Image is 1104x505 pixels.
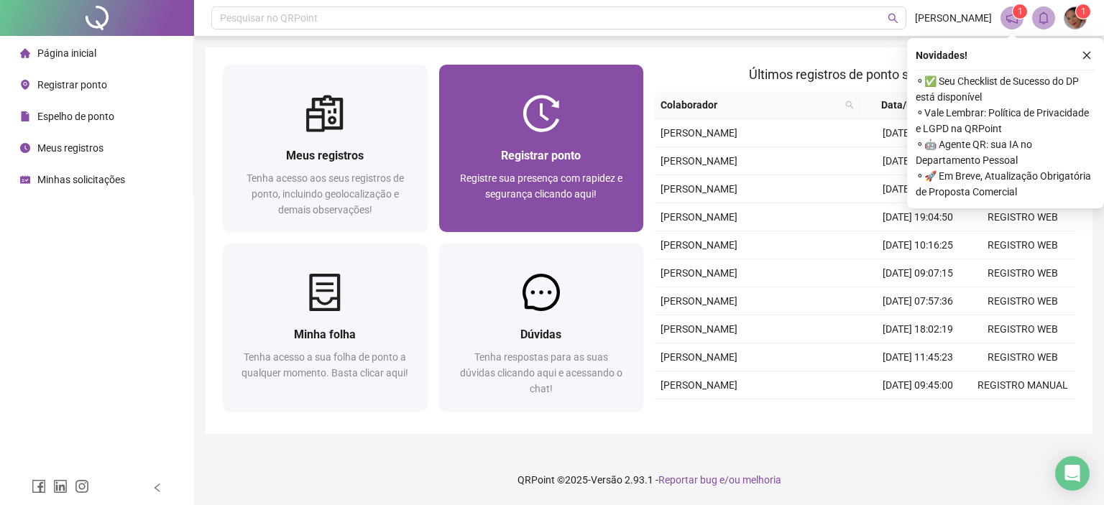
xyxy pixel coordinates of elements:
span: Tenha respostas para as suas dúvidas clicando aqui e acessando o chat! [460,351,622,394]
span: Últimos registros de ponto sincronizados [749,67,981,82]
span: Data/Hora [865,97,944,113]
td: [DATE] 11:32:14 [865,147,970,175]
span: search [845,101,854,109]
span: environment [20,80,30,90]
a: Registrar pontoRegistre sua presença com rapidez e segurança clicando aqui! [439,65,644,232]
a: Meus registrosTenha acesso aos seus registros de ponto, incluindo geolocalização e demais observa... [223,65,428,232]
img: 90499 [1064,7,1086,29]
a: DúvidasTenha respostas para as suas dúvidas clicando aqui e acessando o chat! [439,244,644,411]
span: [PERSON_NAME] [661,155,737,167]
span: [PERSON_NAME] [661,127,737,139]
span: ⚬ 🚀 Em Breve, Atualização Obrigatória de Proposta Comercial [916,168,1095,200]
td: REGISTRO WEB [970,231,1075,259]
span: ⚬ Vale Lembrar: Política de Privacidade e LGPD na QRPoint [916,105,1095,136]
span: Minha folha [294,328,356,341]
span: ⚬ ✅ Seu Checklist de Sucesso do DP está disponível [916,73,1095,105]
span: instagram [75,479,89,494]
td: REGISTRO WEB [970,399,1075,427]
span: facebook [32,479,46,494]
span: search [842,94,857,116]
td: [DATE] 07:55:33 [865,399,970,427]
span: Colaborador [661,97,839,113]
span: home [20,48,30,58]
span: [PERSON_NAME] [661,267,737,279]
span: Novidades ! [916,47,967,63]
span: left [152,483,162,493]
td: REGISTRO MANUAL [970,371,1075,399]
span: [PERSON_NAME] [661,211,737,223]
td: [DATE] 09:45:00 [865,371,970,399]
span: Reportar bug e/ou melhoria [658,474,781,486]
span: [PERSON_NAME] [661,351,737,363]
span: Página inicial [37,47,96,59]
td: [DATE] 13:28:58 [865,119,970,147]
span: ⚬ 🤖 Agente QR: sua IA no Departamento Pessoal [916,136,1095,168]
span: Minhas solicitações [37,174,125,185]
span: notification [1006,11,1018,24]
td: [DATE] 07:57:36 [865,287,970,315]
span: Registrar ponto [37,79,107,91]
td: [DATE] 10:16:25 [865,231,970,259]
span: Dúvidas [520,328,561,341]
footer: QRPoint © 2025 - 2.93.1 - [194,455,1104,505]
span: linkedin [53,479,68,494]
span: [PERSON_NAME] [661,323,737,335]
span: clock-circle [20,143,30,153]
span: Tenha acesso a sua folha de ponto a qualquer momento. Basta clicar aqui! [241,351,408,379]
td: REGISTRO WEB [970,259,1075,287]
span: bell [1037,11,1050,24]
span: [PERSON_NAME] [915,10,992,26]
td: REGISTRO WEB [970,287,1075,315]
span: [PERSON_NAME] [661,239,737,251]
span: Espelho de ponto [37,111,114,122]
span: search [888,13,898,24]
span: file [20,111,30,121]
span: Meus registros [37,142,103,154]
div: Open Intercom Messenger [1055,456,1090,491]
span: [PERSON_NAME] [661,295,737,307]
td: [DATE] 11:45:23 [865,343,970,371]
sup: Atualize o seu contato no menu Meus Dados [1076,4,1090,19]
td: [DATE] 07:51:00 [865,175,970,203]
a: Minha folhaTenha acesso a sua folha de ponto a qualquer momento. Basta clicar aqui! [223,244,428,411]
td: [DATE] 09:07:15 [865,259,970,287]
span: [PERSON_NAME] [661,379,737,391]
span: close [1082,50,1092,60]
span: Versão [591,474,622,486]
span: 1 [1081,6,1086,17]
th: Data/Hora [860,91,962,119]
span: Tenha acesso aos seus registros de ponto, incluindo geolocalização e demais observações! [247,172,404,216]
td: REGISTRO WEB [970,203,1075,231]
sup: 1 [1013,4,1027,19]
span: schedule [20,175,30,185]
span: Registrar ponto [501,149,581,162]
span: [PERSON_NAME] [661,183,737,195]
td: [DATE] 19:04:50 [865,203,970,231]
span: Meus registros [286,149,364,162]
td: REGISTRO WEB [970,315,1075,343]
span: Registre sua presença com rapidez e segurança clicando aqui! [460,172,622,200]
span: 1 [1018,6,1023,17]
td: REGISTRO WEB [970,343,1075,371]
td: [DATE] 18:02:19 [865,315,970,343]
